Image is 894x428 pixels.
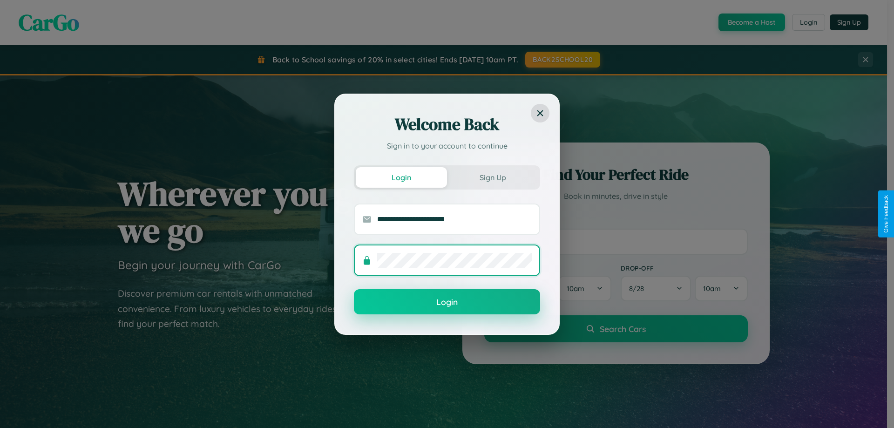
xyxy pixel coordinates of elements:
[354,113,540,136] h2: Welcome Back
[354,140,540,151] p: Sign in to your account to continue
[447,167,538,188] button: Sign Up
[883,195,889,233] div: Give Feedback
[356,167,447,188] button: Login
[354,289,540,314] button: Login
